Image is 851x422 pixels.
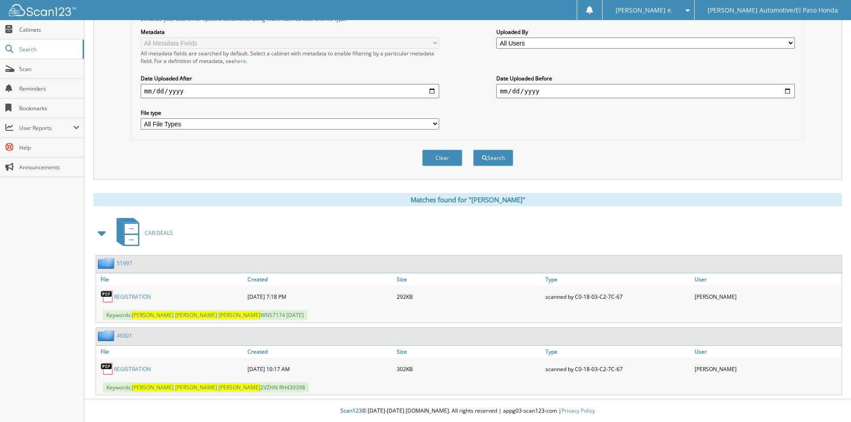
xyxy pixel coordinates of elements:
span: Help [19,144,80,151]
span: Reminders [19,85,80,92]
span: [PERSON_NAME] [175,311,217,319]
span: CAR DEALS [145,229,173,237]
div: 292KB [394,288,544,305]
div: Matches found for "[PERSON_NAME]" [93,193,842,206]
div: scanned by C0-18-03-C2-7C-67 [543,360,692,378]
span: Search [19,46,78,53]
span: Keywords: 2VZHN RH439398 [103,382,309,393]
div: All metadata fields are searched by default. Select a cabinet with metadata to enable filtering b... [141,50,439,65]
a: Created [245,346,394,358]
a: File [96,273,245,285]
a: Size [394,273,544,285]
a: Type [543,273,692,285]
span: Announcements [19,163,80,171]
span: Scan123 [340,407,362,414]
div: scanned by C0-18-03-C2-7C-67 [543,288,692,305]
label: Uploaded By [496,28,795,36]
span: [PERSON_NAME] [175,384,217,391]
div: [PERSON_NAME] [692,360,842,378]
img: folder2.png [98,330,117,341]
a: User [692,346,842,358]
span: Cabinets [19,26,80,33]
a: Privacy Policy [562,407,595,414]
div: 302KB [394,360,544,378]
span: Keywords: WNS7174 [DATE] [103,310,307,320]
label: Date Uploaded Before [496,75,795,82]
span: [PERSON_NAME] [218,311,260,319]
a: User [692,273,842,285]
img: scan123-logo-white.svg [9,4,76,16]
span: Scan [19,65,80,73]
span: User Reports [19,124,73,132]
button: Search [473,150,513,166]
div: [DATE] 7:18 PM [245,288,394,305]
span: [PERSON_NAME] Automotive/El Paso Honda [708,8,838,13]
a: 51997 [117,259,132,267]
a: here [235,57,246,65]
img: PDF.png [101,290,114,303]
a: Created [245,273,394,285]
span: [PERSON_NAME] [132,384,174,391]
label: Date Uploaded After [141,75,439,82]
img: PDF.png [101,362,114,376]
iframe: Chat Widget [806,379,851,422]
div: [PERSON_NAME] [692,288,842,305]
a: File [96,346,245,358]
span: [PERSON_NAME] e. [616,8,673,13]
div: © [DATE]-[DATE] [DOMAIN_NAME]. All rights reserved | appg03-scan123-com | [84,400,851,422]
a: REGISTRATION [114,293,151,301]
button: Clear [422,150,462,166]
span: [PERSON_NAME] [218,384,260,391]
a: REGISTRATION [114,365,151,373]
span: Bookmarks [19,104,80,112]
input: start [141,84,439,98]
a: Size [394,346,544,358]
label: File type [141,109,439,117]
label: Metadata [141,28,439,36]
a: Type [543,346,692,358]
span: [PERSON_NAME] [132,311,174,319]
a: 49301 [117,332,132,339]
img: folder2.png [98,258,117,269]
input: end [496,84,795,98]
a: CAR DEALS [111,215,173,251]
div: [DATE] 10:17 AM [245,360,394,378]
